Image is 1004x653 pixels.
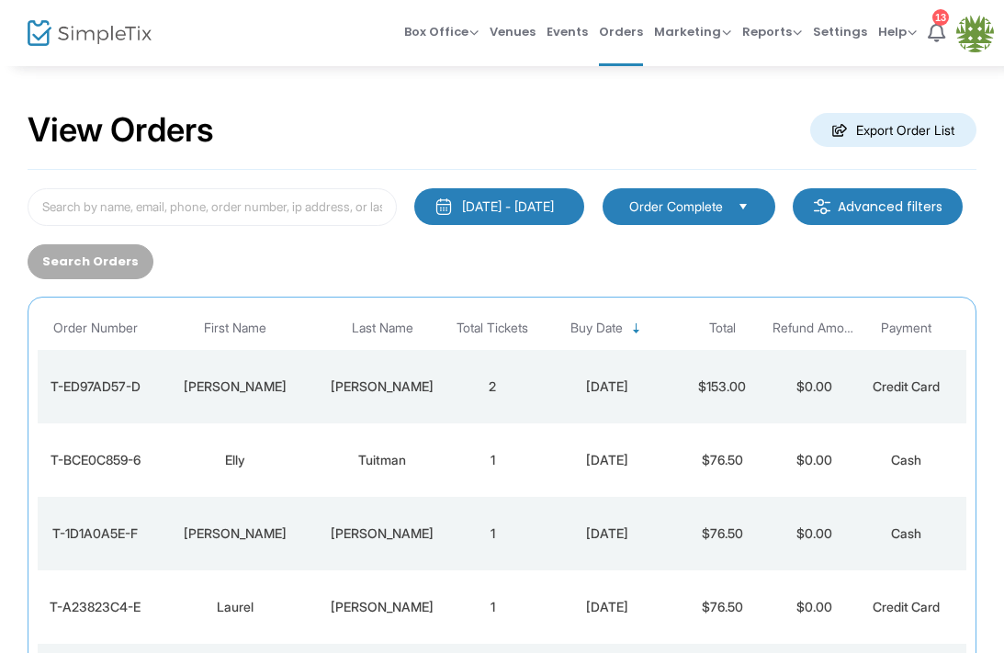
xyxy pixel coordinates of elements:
span: Reports [742,23,802,40]
td: $76.50 [676,423,768,497]
div: T-A23823C4-E [42,598,148,616]
span: Order Complete [629,197,723,216]
span: Sortable [629,321,644,336]
div: [DATE] - [DATE] [462,197,554,216]
div: 2025-09-20 [543,598,671,616]
th: Total [676,307,768,350]
span: Buy Date [570,321,623,336]
div: T-1D1A0A5E-F [42,524,148,543]
img: filter [813,197,831,216]
div: 2025-09-21 [543,524,671,543]
td: $76.50 [676,570,768,644]
button: [DATE] - [DATE] [414,188,584,225]
td: 1 [446,570,538,644]
td: $0.00 [768,497,860,570]
span: Marketing [654,23,731,40]
span: Credit Card [873,599,940,614]
span: Events [547,8,588,55]
span: First Name [204,321,266,336]
span: Box Office [404,23,479,40]
span: Order Number [53,321,138,336]
th: Refund Amount [768,307,860,350]
th: Total Tickets [446,307,538,350]
div: Terry [157,524,313,543]
span: Orders [599,8,643,55]
td: 2 [446,350,538,423]
td: $153.00 [676,350,768,423]
td: $76.50 [676,497,768,570]
div: 2025-09-21 [543,451,671,469]
div: T-BCE0C859-6 [42,451,148,469]
img: monthly [434,197,453,216]
div: Elly [157,451,313,469]
div: Clark [322,377,442,396]
div: 2025-09-25 [543,377,671,396]
td: $0.00 [768,570,860,644]
span: Venues [490,8,536,55]
div: Clark [322,524,442,543]
div: Laurel [157,598,313,616]
span: Last Name [352,321,413,336]
td: $0.00 [768,350,860,423]
div: Tuitman [322,451,442,469]
m-button: Export Order List [810,113,976,147]
div: Murray [322,598,442,616]
span: Cash [891,452,921,467]
span: Help [878,23,917,40]
input: Search by name, email, phone, order number, ip address, or last 4 digits of card [28,188,397,226]
span: Settings [813,8,867,55]
span: Cash [891,525,921,541]
span: Credit Card [873,378,940,394]
h2: View Orders [28,110,214,151]
div: Brian [157,377,313,396]
td: 1 [446,497,538,570]
m-button: Advanced filters [793,188,963,225]
div: 13 [932,9,949,26]
div: T-ED97AD57-D [42,377,148,396]
button: Select [730,197,756,217]
td: 1 [446,423,538,497]
span: Payment [881,321,931,336]
td: $0.00 [768,423,860,497]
